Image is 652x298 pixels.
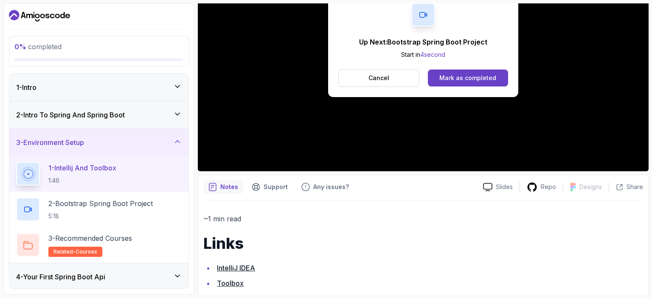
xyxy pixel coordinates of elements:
p: 2 - Bootstrap Spring Boot Project [48,198,153,209]
button: notes button [203,180,243,194]
a: Toolbox [217,279,244,287]
p: ~1 min read [203,213,643,225]
a: Dashboard [9,9,70,22]
button: Mark as completed [428,70,508,86]
button: 2-Bootstrap Spring Boot Project5:18 [16,198,182,221]
button: 3-Recommended Coursesrelated-courses [16,233,182,257]
span: related-courses [53,248,97,255]
p: Notes [220,183,238,191]
span: 4 second [420,51,445,58]
div: Mark as completed [439,74,496,82]
button: 3-Environment Setup [9,129,188,156]
button: Cancel [338,69,419,87]
p: 5:18 [48,212,153,220]
p: Cancel [368,74,389,82]
button: Share [609,183,643,191]
p: 3 - Recommended Courses [48,233,132,243]
span: 0 % [14,42,26,51]
p: Start in [359,50,487,59]
a: Repo [520,182,563,192]
p: Support [264,183,288,191]
button: 4-Your First Spring Boot Api [9,263,188,290]
p: Share [627,183,643,191]
h3: 4 - Your First Spring Boot Api [16,272,105,282]
button: Support button [247,180,293,194]
button: Feedback button [296,180,354,194]
p: Any issues? [313,183,349,191]
h3: 2 - Intro To Spring And Spring Boot [16,110,125,120]
a: Slides [476,183,520,192]
span: completed [14,42,62,51]
p: 1:46 [48,176,116,185]
p: 1 - Intellij And Toolbox [48,163,116,173]
p: Slides [496,183,513,191]
p: Designs [579,183,602,191]
h3: 3 - Environment Setup [16,137,84,148]
p: Repo [541,183,556,191]
h1: Links [203,235,643,252]
button: 1-Intro [9,74,188,101]
h3: 1 - Intro [16,82,37,92]
p: Up Next: Bootstrap Spring Boot Project [359,37,487,47]
button: 2-Intro To Spring And Spring Boot [9,101,188,128]
a: IntelliJ IDEA [217,264,255,272]
button: 1-Intellij And Toolbox1:46 [16,162,182,186]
